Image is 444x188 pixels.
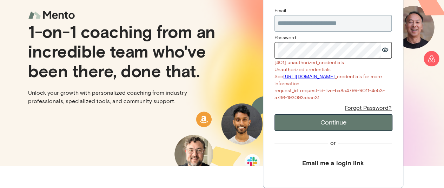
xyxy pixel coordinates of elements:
div: Forgot Password? [345,104,392,112]
button: Email me a login link [274,155,392,171]
div: Password [274,34,392,41]
a: [URL][DOMAIN_NAME] [283,74,335,80]
p: Unlock your growth with personalized coaching from industry professionals, specialized tools, and... [28,89,217,106]
img: logo [28,6,77,25]
p: 1-on-1 coaching from an incredible team who've been there, done that. [28,21,217,80]
button: Continue [274,114,392,131]
div: [401] unauthorized_credentials Unauthorized credentials. See _credentials for more information. r... [274,59,392,101]
input: Password [278,42,381,58]
div: Email [274,7,392,14]
div: or [330,139,336,147]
